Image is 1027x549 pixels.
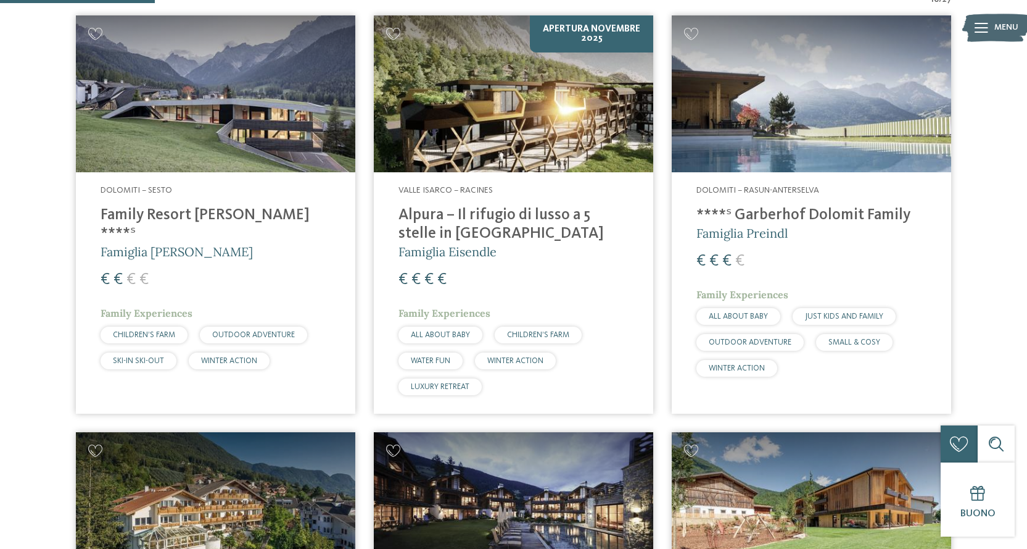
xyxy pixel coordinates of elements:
[709,312,768,321] span: ALL ABOUT BABY
[960,509,996,519] span: Buono
[411,272,421,288] span: €
[101,272,110,288] span: €
[113,357,164,365] span: SKI-IN SKI-OUT
[411,331,470,339] span: ALL ABOUT BABY
[805,312,883,321] span: JUST KIDS AND FAMILY
[101,307,192,319] span: Family Experiences
[76,15,355,414] a: Cercate un hotel per famiglie? Qui troverete solo i migliori! Dolomiti – Sesto Family Resort [PER...
[941,463,1015,537] a: Buono
[709,253,719,269] span: €
[424,272,434,288] span: €
[696,225,788,241] span: Famiglia Preindl
[507,331,569,339] span: CHILDREN’S FARM
[722,253,732,269] span: €
[398,206,629,243] h4: Alpura – Il rifugio di lusso a 5 stelle in [GEOGRAPHIC_DATA]
[672,15,951,173] img: Cercate un hotel per famiglie? Qui troverete solo i migliori!
[101,244,253,259] span: Famiglia [PERSON_NAME]
[374,15,653,173] img: Cercate un hotel per famiglie? Qui troverete solo i migliori!
[672,15,951,414] a: Cercate un hotel per famiglie? Qui troverete solo i migliori! Dolomiti – Rasun-Anterselva ****ˢ G...
[735,253,744,269] span: €
[374,15,653,414] a: Cercate un hotel per famiglie? Qui troverete solo i migliori! Apertura novembre 2025 Valle Isarco...
[76,15,355,173] img: Family Resort Rainer ****ˢ
[113,272,123,288] span: €
[101,206,331,243] h4: Family Resort [PERSON_NAME] ****ˢ
[709,338,791,346] span: OUTDOOR ADVENTURE
[696,206,926,225] h4: ****ˢ Garberhof Dolomit Family
[398,272,408,288] span: €
[828,338,880,346] span: SMALL & COSY
[437,272,447,288] span: €
[696,288,788,301] span: Family Experiences
[709,364,765,372] span: WINTER ACTION
[411,383,469,391] span: LUXURY RETREAT
[101,186,172,195] span: Dolomiti – Sesto
[126,272,136,288] span: €
[398,186,493,195] span: Valle Isarco – Racines
[113,331,175,339] span: CHILDREN’S FARM
[212,331,295,339] span: OUTDOOR ADVENTURE
[411,357,450,365] span: WATER FUN
[398,307,490,319] span: Family Experiences
[696,186,819,195] span: Dolomiti – Rasun-Anterselva
[201,357,257,365] span: WINTER ACTION
[696,253,706,269] span: €
[487,357,543,365] span: WINTER ACTION
[398,244,497,259] span: Famiglia Eisendle
[139,272,149,288] span: €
